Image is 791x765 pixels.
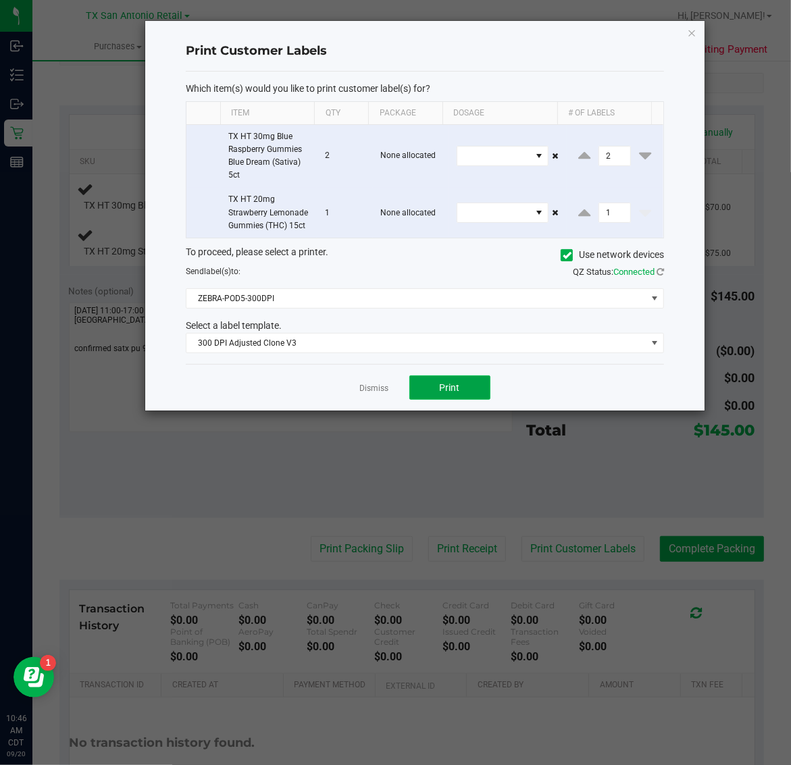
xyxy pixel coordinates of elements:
[373,125,449,188] td: None allocated
[368,102,442,125] th: Package
[220,188,317,238] td: TX HT 20mg Strawberry Lemonade Gummies (THC) 15ct
[442,102,557,125] th: Dosage
[373,188,449,238] td: None allocated
[186,334,646,352] span: 300 DPI Adjusted Clone V3
[14,657,54,697] iframe: Resource center
[220,125,317,188] td: TX HT 30mg Blue Raspberry Gummies Blue Dream (Sativa) 5ct
[360,383,389,394] a: Dismiss
[204,267,231,276] span: label(s)
[220,102,315,125] th: Item
[186,267,240,276] span: Send to:
[314,102,368,125] th: Qty
[317,188,372,238] td: 1
[40,655,56,671] iframe: Resource center unread badge
[176,319,674,333] div: Select a label template.
[561,248,664,262] label: Use network devices
[186,43,664,60] h4: Print Customer Labels
[186,82,664,95] p: Which item(s) would you like to print customer label(s) for?
[186,289,646,308] span: ZEBRA-POD5-300DPI
[176,245,674,265] div: To proceed, please select a printer.
[613,267,655,277] span: Connected
[409,375,490,400] button: Print
[440,382,460,393] span: Print
[573,267,664,277] span: QZ Status:
[557,102,652,125] th: # of labels
[317,125,372,188] td: 2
